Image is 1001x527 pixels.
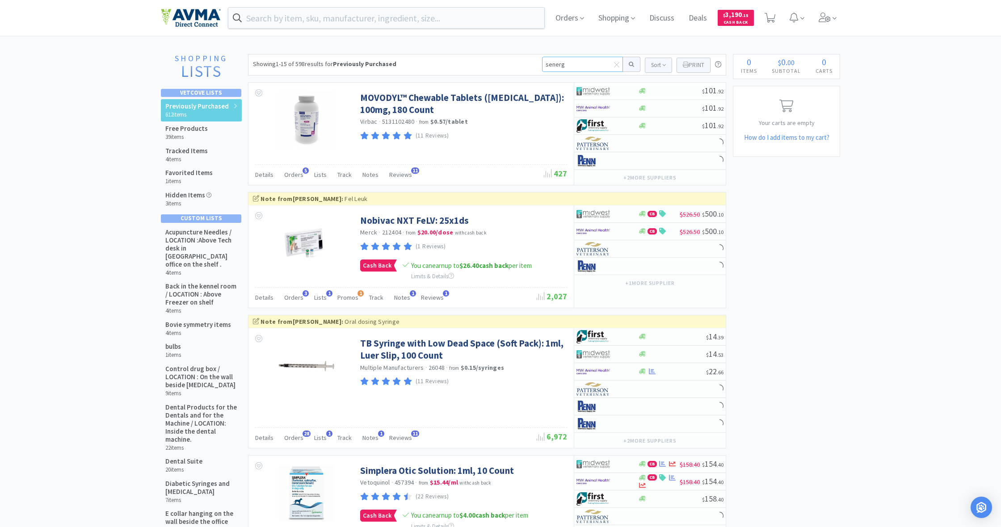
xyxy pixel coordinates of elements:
img: e1133ece90fa4a959c5ae41b0808c578_9.png [576,400,610,413]
h6: 4 items [165,307,237,314]
div: Showing 1-15 of 598 results for [253,59,396,69]
h6: 39 items [165,134,208,141]
img: f5e969b455434c6296c6d81ef179fa71_3.png [576,510,610,523]
img: 67d67680309e4a0bb49a5ff0391dcc42_6.png [576,119,610,133]
h2: Lists [165,63,237,80]
span: $ [706,369,709,376]
button: +2more suppliers [619,435,681,447]
span: Cash Back [361,260,394,271]
span: Orders [284,171,303,179]
span: · [391,478,393,486]
a: Free Products 39items [161,121,242,144]
span: 1 [443,290,449,297]
strong: cash back [459,511,505,519]
img: f5e969b455434c6296c6d81ef179fa71_3.png [576,382,610,396]
span: Lists [314,293,327,301]
span: Orders [284,434,303,442]
a: Multiple Manufacturers [360,364,424,372]
span: 101 [702,103,723,113]
span: Notes [394,293,410,301]
h4: Subtotal [764,67,808,75]
span: 11 [411,167,419,174]
span: · [425,364,427,372]
span: $ [778,58,781,67]
span: 14 [706,349,723,359]
span: . 39 [717,334,723,341]
span: $ [702,123,705,130]
span: . 15 [742,13,749,18]
a: Discuss [646,14,678,22]
h6: 4 items [165,156,208,163]
span: 212404 [382,228,402,236]
span: Details [255,293,273,301]
h5: E collar hanging on the wall beside the office [165,510,237,526]
span: . 92 [717,123,723,130]
span: Promos [337,293,358,301]
img: e1133ece90fa4a959c5ae41b0808c578_9.png [576,417,610,431]
span: $26.40 [459,261,479,270]
h6: 612 items [165,111,229,118]
span: Reviews [389,434,412,442]
strong: $15.44 / ml [430,478,458,486]
span: $158.40 [680,478,700,486]
span: Notes [362,171,379,179]
span: . 40 [717,479,723,485]
span: $ [702,88,705,95]
span: 1 [378,431,384,437]
span: Track [337,171,352,179]
span: · [415,478,417,486]
h5: bulbs [165,343,181,351]
button: Sort [645,58,672,73]
span: . 92 [717,105,723,112]
span: 154 [702,459,723,469]
span: Reviews [389,171,412,179]
span: 101 [702,120,723,130]
span: Track [337,434,352,442]
strong: Previously Purchased [333,60,396,68]
a: MOVODYL™ Chewable Tablets ([MEDICAL_DATA]): 100mg, 180 Count [360,92,565,116]
span: $ [702,461,705,468]
span: 500 [702,226,723,236]
span: $ [702,479,705,485]
h5: Diabetic Syringes and [MEDICAL_DATA] [165,480,237,496]
h4: Carts [808,67,840,75]
h6: 1 items [165,351,181,359]
span: $158.40 [680,460,700,468]
span: $526.50 [680,210,700,218]
img: e1133ece90fa4a959c5ae41b0808c578_9.png [576,154,610,167]
button: +2more suppliers [619,171,681,184]
span: You can earn up to per item [411,511,528,519]
span: $4.00 [459,511,475,519]
h6: 22 items [165,444,237,452]
span: from [419,119,429,125]
span: 457394 [395,478,414,486]
img: 4dd14cff54a648ac9e977f0c5da9bc2e_5.png [576,207,610,221]
h6: 7 items [165,497,237,504]
span: CB [648,211,656,217]
span: Lists [314,434,327,442]
div: Vetcove Lists [161,89,241,97]
span: Lists [314,171,327,179]
a: Merck [360,228,377,236]
span: 500 [702,209,723,219]
h5: Acupuncture Needles / LOCATION :Above Tech desk in [GEOGRAPHIC_DATA] office on the shelf . [165,228,237,268]
h1: Shopping [165,54,237,63]
span: Limits & Details [411,272,454,280]
span: with cash back [459,480,491,486]
h6: 20 items [165,466,202,473]
span: Cash Back [361,510,394,521]
span: CB [648,229,656,234]
strong: $0.57 / tablet [430,117,468,125]
img: 5a93533c908b45778083bf465b36d977_366748.jpeg [278,92,336,150]
input: Filter results... [542,57,623,72]
img: ead1c1ca580d4e65b28b2a462ec0309d_513420.jpg [263,214,350,272]
span: 5 [303,167,309,174]
a: Nobivac NXT FeLV: 25x1ds [360,214,469,226]
h5: Previously Purchased [165,102,229,110]
a: Simplera Otic Solution: 1ml, 10 Count [360,464,514,477]
span: from [449,365,459,371]
img: f6b2451649754179b5b4e0c70c3f7cb0_2.png [576,102,610,115]
img: f6b2451649754179b5b4e0c70c3f7cb0_2.png [576,225,610,238]
a: $3,190.15Cash Back [718,6,754,30]
span: 5131102480 [382,117,415,125]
